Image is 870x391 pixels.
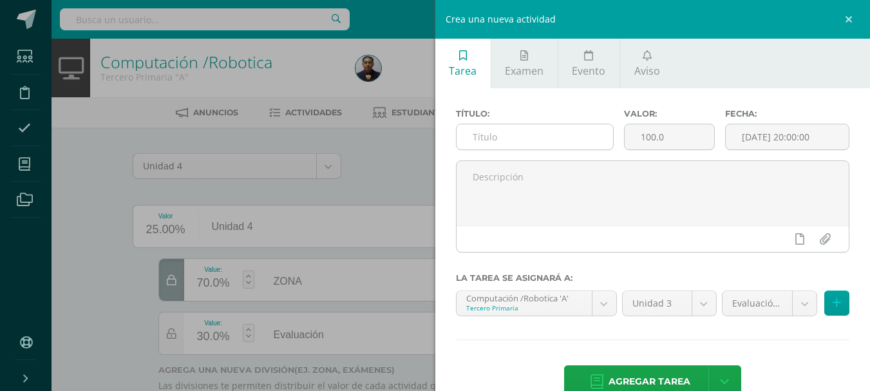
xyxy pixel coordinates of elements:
[625,124,714,149] input: Puntos máximos
[624,109,715,119] label: Valor:
[505,64,544,78] span: Examen
[634,64,660,78] span: Aviso
[558,39,619,88] a: Evento
[732,291,783,316] span: Evaluación (30.0pts)
[726,124,849,149] input: Fecha de entrega
[456,109,614,119] label: Título:
[725,109,849,119] label: Fecha:
[632,291,682,316] span: Unidad 3
[466,291,582,303] div: Computación /Robotica 'A'
[457,124,613,149] input: Título
[466,303,582,312] div: Tercero Primaria
[572,64,605,78] span: Evento
[620,39,674,88] a: Aviso
[623,291,716,316] a: Unidad 3
[491,39,558,88] a: Examen
[449,64,477,78] span: Tarea
[457,291,616,316] a: Computación /Robotica 'A'Tercero Primaria
[435,39,491,88] a: Tarea
[723,291,817,316] a: Evaluación (30.0pts)
[456,273,850,283] label: La tarea se asignará a:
